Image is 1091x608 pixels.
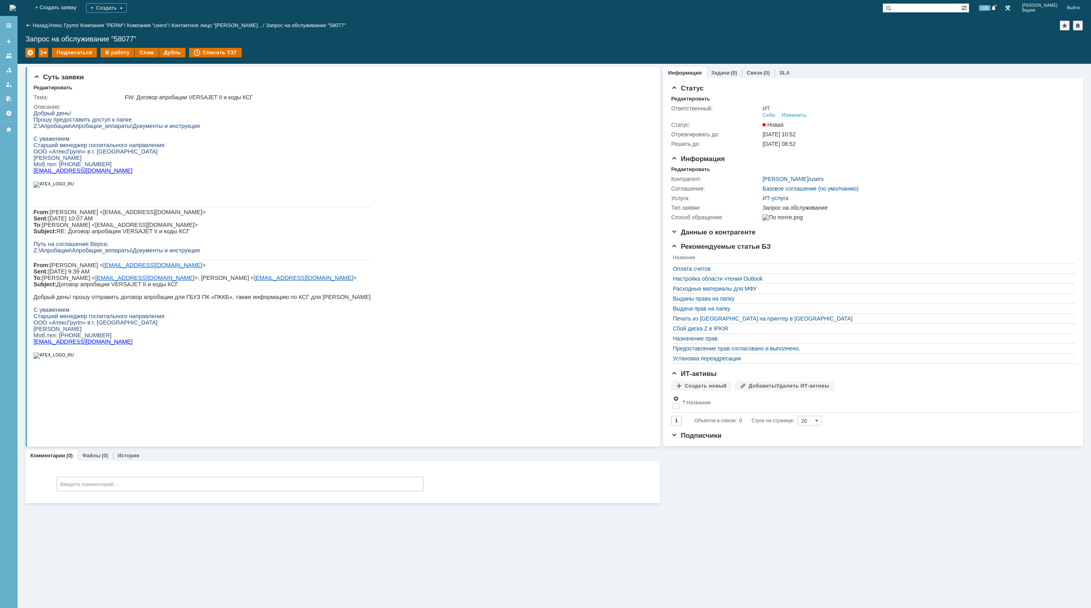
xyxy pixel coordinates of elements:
[30,453,65,458] a: Комментарии
[671,253,1071,264] th: Название
[782,112,807,118] div: Изменить
[673,325,1069,332] a: Сбой диска Z в IPKIR
[671,166,710,173] div: Редактировать
[39,48,48,57] div: Работа с массовостью
[764,70,770,76] div: (0)
[2,92,15,105] a: Мои согласования
[762,122,784,128] span: Новая
[673,295,1069,302] a: Выданы права на папку
[810,176,823,182] a: users
[671,205,761,211] div: Тип заявки:
[671,185,761,192] div: Соглашение:
[1060,21,1069,30] div: Добавить в избранное
[681,394,1071,413] th: Название
[671,141,761,147] div: Решить до:
[33,73,84,81] span: Суть заявки
[961,4,969,11] span: Расширенный поиск
[671,85,703,92] span: Статус
[762,205,1069,211] div: Запрос на обслуживание
[673,345,1069,352] a: Предоставление прав согласовано и выполнено.
[671,105,761,112] div: Ответственный:
[2,49,15,62] a: Заявки на командах
[80,22,124,28] a: Компания "PERM"
[668,70,701,76] a: Информация
[33,94,123,100] div: Тема:
[2,78,15,91] a: Мои заявки
[671,214,761,220] div: Способ обращения:
[979,5,991,11] span: 108
[171,22,266,28] div: /
[673,395,679,402] span: Настройки
[762,105,770,112] a: ИТ
[127,22,168,28] a: Компания "users"
[671,96,710,102] div: Редактировать
[671,195,761,201] div: Услуга:
[673,355,1069,362] a: Установка переадресации
[673,315,1069,322] a: Печать из [GEOGRAPHIC_DATA] на принтер в [GEOGRAPHIC_DATA]
[673,266,1069,272] a: Оплата счетов
[102,453,108,458] div: (0)
[671,176,761,182] div: Контрагент:
[686,399,711,405] div: Название
[731,70,737,76] div: (0)
[762,141,796,147] span: [DATE] 08:52
[33,22,47,28] a: Назад
[127,22,171,28] div: /
[762,112,775,118] div: Себе
[694,416,794,425] i: Строк на странице:
[1073,21,1083,30] div: Сделать домашней страницей
[671,155,725,163] span: Информация
[739,416,742,425] div: 0
[67,453,73,458] div: (0)
[10,5,16,11] a: Перейти на домашнюю страницу
[171,22,263,28] a: Контактное лицо "[PERSON_NAME]…
[70,152,169,158] a: [EMAIL_ADDRESS][DOMAIN_NAME]
[673,275,1069,282] a: Настройка области чтения Outlook
[80,22,127,28] div: /
[762,131,796,138] span: [DATE] 10:52
[671,228,756,236] span: Данные о контрагенте
[82,453,100,458] a: Файлы
[694,418,737,423] span: Объектов в списке:
[125,94,646,100] div: FW: Договор апробации VERSAJET II и коды КСГ
[671,370,717,378] span: ИТ-активы
[673,335,1069,342] a: Назначение прав.
[1022,3,1058,8] span: [PERSON_NAME]
[33,85,72,91] div: Редактировать
[26,35,1083,43] div: Запрос на обслуживание "58077"
[780,70,790,76] a: SLA
[1003,3,1012,13] a: Перейти в интерфейс администратора
[49,22,81,28] div: /
[747,70,762,76] a: Связи
[49,22,77,28] a: Атекс Групп
[673,285,1069,292] div: Расходные материалы для МФУ
[671,432,721,439] span: Подписчики
[2,35,15,48] a: Создать заявку
[671,131,761,138] div: Отреагировать до:
[47,22,49,28] div: |
[762,176,823,182] div: /
[671,122,761,128] div: Статус:
[10,5,16,11] img: logo
[33,104,648,110] div: Описание:
[673,305,1069,312] a: Выдача прав на папку
[118,453,139,458] a: История
[762,185,859,192] a: Базовое соглашение (по умолчанию)
[2,64,15,77] a: Заявки в моей ответственности
[762,214,803,220] img: По почте.png
[711,70,730,76] a: Задачи
[266,22,346,28] div: Запрос на обслуживание "58077"
[86,3,127,13] div: Создать
[762,195,788,201] a: ИТ-услуга
[221,165,319,171] a: [EMAIL_ADDRESS][DOMAIN_NAME]
[62,165,161,171] a: [EMAIL_ADDRESS][DOMAIN_NAME]
[1022,8,1058,13] span: Вадим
